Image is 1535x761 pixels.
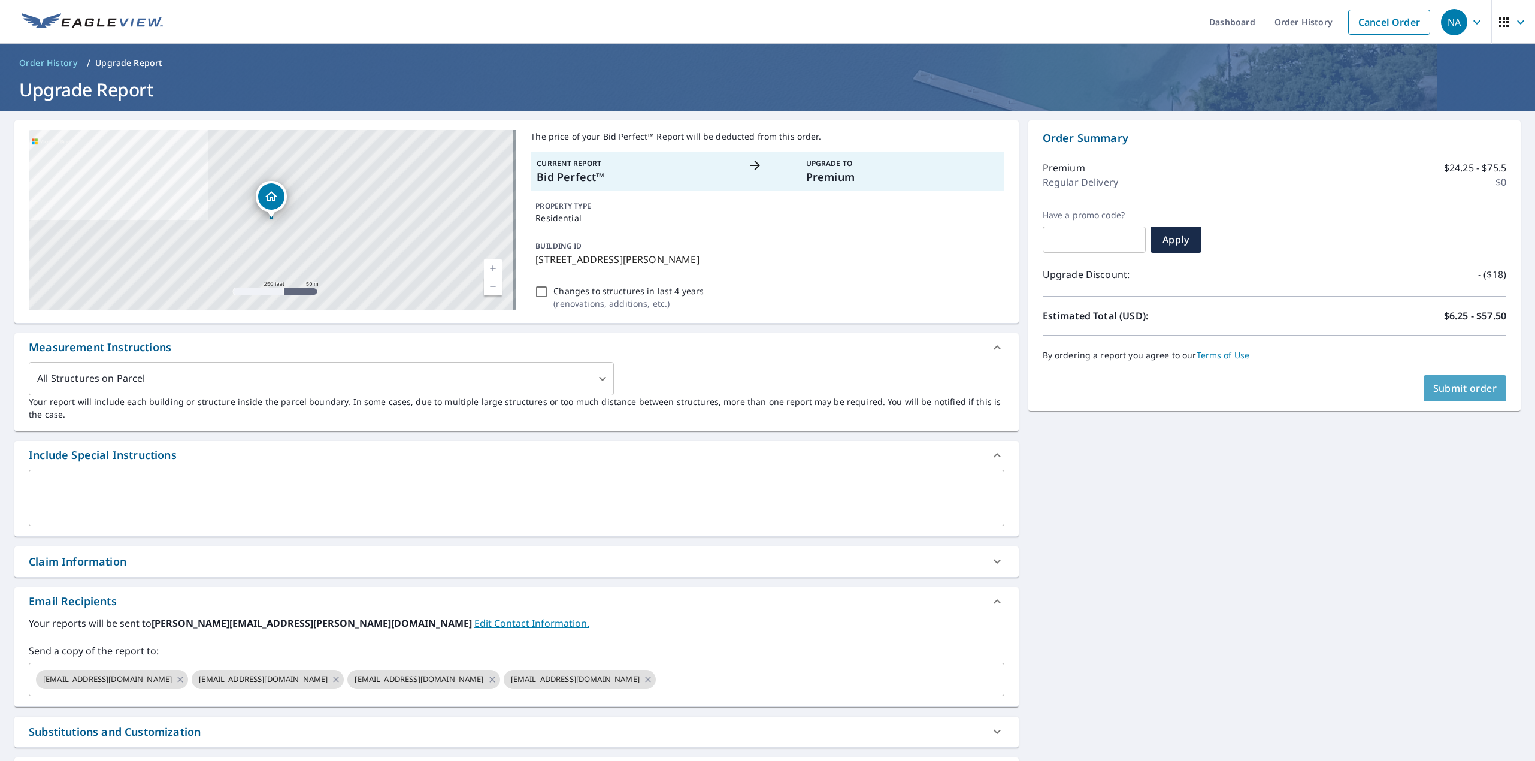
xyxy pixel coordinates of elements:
span: Submit order [1433,382,1497,395]
p: By ordering a report you agree to our [1043,350,1506,361]
p: Your report will include each building or structure inside the parcel boundary. In some cases, du... [29,395,1004,421]
p: PROPERTY TYPE [535,201,999,212]
p: The price of your Bid Perfect™ Report will be deducted from this order. [531,130,1004,143]
p: - ($18) [1478,267,1506,282]
p: Current Report [537,158,729,169]
a: EditContactInfo [474,617,589,630]
div: Include Special Instructions [29,447,177,463]
p: [STREET_ADDRESS][PERSON_NAME] [535,252,999,267]
p: Regular Delivery [1043,175,1118,189]
div: Dropped pin, building 1, Residential property, 524 Walton Ave Altoona, PA 16602 [256,181,287,218]
div: Measurement Instructions [29,339,171,355]
li: / [87,56,90,70]
div: Claim Information [14,546,1019,577]
p: Upgrade To [806,158,998,169]
a: Terms of Use [1197,349,1250,361]
img: EV Logo [22,13,163,31]
h1: Upgrade Report [14,77,1521,102]
div: NA [1441,9,1467,35]
p: BUILDING ID [535,241,582,251]
p: Upgrade Discount: [1043,267,1274,282]
div: Email Recipients [14,587,1019,616]
div: [EMAIL_ADDRESS][DOMAIN_NAME] [347,670,499,689]
label: Have a promo code? [1043,210,1146,221]
span: [EMAIL_ADDRESS][DOMAIN_NAME] [504,674,647,685]
div: Include Special Instructions [14,441,1019,470]
p: Order Summary [1043,130,1506,146]
label: Your reports will be sent to [29,616,1004,630]
a: Current Level 17, Zoom Out [484,277,502,295]
p: Changes to structures in last 4 years [553,285,704,297]
div: All Structures on Parcel [29,362,614,395]
span: [EMAIL_ADDRESS][DOMAIN_NAME] [36,674,179,685]
div: Email Recipients [29,593,117,609]
label: Send a copy of the report to: [29,644,1004,658]
p: ( renovations, additions, etc. ) [553,297,704,310]
nav: breadcrumb [14,53,1521,73]
p: Premium [1043,161,1085,175]
p: Upgrade Report [95,57,162,69]
div: Substitutions and Customization [14,717,1019,747]
p: Estimated Total (USD): [1043,309,1274,323]
div: [EMAIL_ADDRESS][DOMAIN_NAME] [504,670,656,689]
p: Premium [806,169,998,185]
p: $24.25 - $75.5 [1444,161,1506,175]
p: $6.25 - $57.50 [1444,309,1506,323]
span: Order History [19,57,77,69]
span: [EMAIL_ADDRESS][DOMAIN_NAME] [347,674,491,685]
div: Measurement Instructions [14,333,1019,362]
span: [EMAIL_ADDRESS][DOMAIN_NAME] [192,674,335,685]
button: Submit order [1424,375,1507,401]
a: Cancel Order [1348,10,1430,35]
div: Substitutions and Customization [29,724,201,740]
a: Order History [14,53,82,73]
b: [PERSON_NAME][EMAIL_ADDRESS][PERSON_NAME][DOMAIN_NAME] [152,617,474,630]
div: [EMAIL_ADDRESS][DOMAIN_NAME] [36,670,188,689]
div: [EMAIL_ADDRESS][DOMAIN_NAME] [192,670,344,689]
span: Apply [1160,233,1192,246]
button: Apply [1151,227,1201,253]
p: $0 [1495,175,1506,189]
p: Residential [535,212,999,224]
p: Bid Perfect™ [537,169,729,185]
div: Claim Information [29,554,126,570]
a: Current Level 17, Zoom In [484,259,502,277]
